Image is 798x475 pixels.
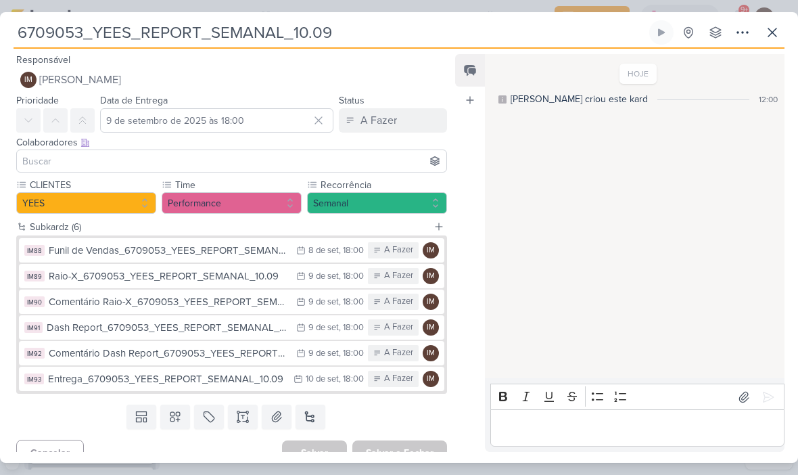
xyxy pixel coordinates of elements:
button: Cancelar [16,440,84,466]
button: IM91 Dash Report_6709053_YEES_REPORT_SEMANAL_10.09 9 de set , 18:00 A Fazer IM [19,315,444,340]
div: 9 de set [308,272,339,281]
div: 9 de set [308,349,339,358]
button: A Fazer [339,108,447,133]
div: , 18:00 [339,272,364,281]
div: 9 de set [308,323,339,332]
button: IM89 Raio-X_6709053_YEES_REPORT_SEMANAL_10.09 9 de set , 18:00 A Fazer IM [19,264,444,288]
div: A Fazer [384,346,413,360]
div: Colaboradores [16,135,447,150]
button: Performance [162,192,302,214]
label: Data de Entrega [100,95,168,106]
div: , 18:00 [339,349,364,358]
input: Buscar [20,153,444,169]
div: 8 de set [308,246,339,255]
button: Semanal [307,192,447,214]
div: Comentário Raio-X_6709053_YEES_REPORT_SEMANAL_10.09 [49,294,289,310]
div: 10 de set [306,375,339,384]
div: , 18:00 [339,298,364,307]
div: Editor editing area: main [490,409,784,447]
input: Select a date [100,108,333,133]
p: IM [427,376,435,383]
div: Isabella Machado Guimarães [423,242,439,258]
button: IM93 Entrega_6709053_YEES_REPORT_SEMANAL_10.09 10 de set , 18:00 A Fazer IM [19,367,444,391]
div: Isabella Machado Guimarães [423,345,439,361]
div: IM90 [24,296,45,307]
div: , 18:00 [339,246,364,255]
p: IM [427,298,435,306]
div: IM88 [24,245,45,256]
div: Entrega_6709053_YEES_REPORT_SEMANAL_10.09 [48,371,287,387]
button: IM88 Funil de Vendas_6709053_YEES_REPORT_SEMANAL_10.09 8 de set , 18:00 A Fazer IM [19,238,444,263]
div: Ligar relógio [656,27,667,38]
button: IM [PERSON_NAME] [16,68,447,92]
p: IM [427,247,435,254]
div: IM93 [24,374,44,384]
label: Responsável [16,54,70,66]
div: , 18:00 [339,323,364,332]
p: IM [24,76,32,84]
div: [PERSON_NAME] criou este kard [511,92,648,106]
div: Isabella Machado Guimarães [423,294,439,310]
div: Subkardz (6) [30,220,428,234]
p: IM [427,273,435,280]
div: Comentário Dash Report_6709053_YEES_REPORT_SEMANAL_10.09 [49,346,289,361]
p: IM [427,350,435,357]
div: Funil de Vendas_6709053_YEES_REPORT_SEMANAL_10.09 [49,243,289,258]
div: A Fazer [384,269,413,283]
div: IM89 [24,271,45,281]
button: IM92 Comentário Dash Report_6709053_YEES_REPORT_SEMANAL_10.09 9 de set , 18:00 A Fazer IM [19,341,444,365]
div: Editor toolbar [490,384,784,410]
label: Status [339,95,365,106]
div: A Fazer [384,295,413,309]
p: IM [427,324,435,332]
div: 12:00 [759,93,778,106]
label: Prioridade [16,95,59,106]
label: Time [174,178,302,192]
div: Isabella Machado Guimarães [20,72,37,88]
div: A Fazer [360,112,397,129]
div: A Fazer [384,321,413,334]
div: Isabella Machado Guimarães [423,268,439,284]
label: Recorrência [319,178,447,192]
div: IM92 [24,348,45,359]
div: A Fazer [384,244,413,257]
div: Dash Report_6709053_YEES_REPORT_SEMANAL_10.09 [47,320,289,336]
div: 9 de set [308,298,339,307]
div: Isabella Machado Guimarães [423,319,439,336]
input: Kard Sem Título [14,20,647,45]
button: YEES [16,192,156,214]
div: Isabella Machado Guimarães [423,371,439,387]
div: Raio-X_6709053_YEES_REPORT_SEMANAL_10.09 [49,269,289,284]
button: IM90 Comentário Raio-X_6709053_YEES_REPORT_SEMANAL_10.09 9 de set , 18:00 A Fazer IM [19,290,444,314]
label: CLIENTES [28,178,156,192]
div: IM91 [24,322,43,333]
div: A Fazer [384,372,413,386]
div: , 18:00 [339,375,364,384]
span: [PERSON_NAME] [39,72,121,88]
